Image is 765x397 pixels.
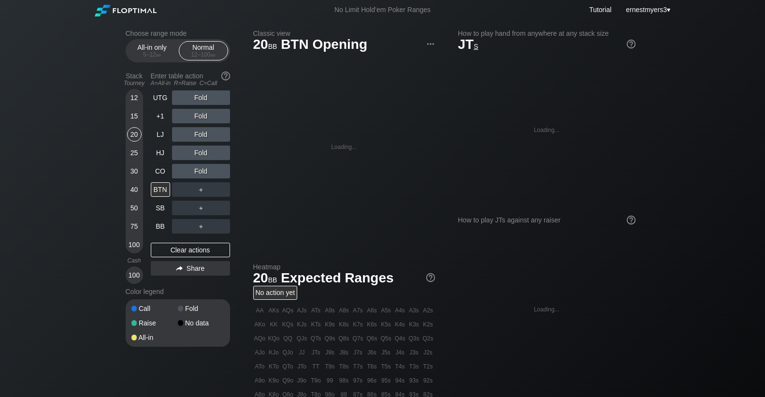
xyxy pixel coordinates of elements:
[253,286,298,300] div: No action yet
[130,42,174,60] div: All-in only
[337,318,351,331] div: K8s
[281,332,295,345] div: QQ
[295,304,309,317] div: AJs
[626,215,636,225] img: help.32db89a4.svg
[351,374,365,387] div: 97s
[178,320,224,326] div: No data
[127,146,142,160] div: 25
[337,346,351,359] div: J8s
[281,304,295,317] div: AQs
[127,237,142,252] div: 100
[320,6,445,16] div: No Limit Hold’em Poker Ranges
[337,332,351,345] div: Q8s
[323,332,337,345] div: Q9s
[127,127,142,142] div: 20
[253,263,435,271] h2: Heatmap
[379,360,393,373] div: T5s
[407,374,421,387] div: 93s
[151,164,170,178] div: CO
[295,332,309,345] div: QJs
[151,219,170,234] div: BB
[210,51,216,58] span: bb
[267,332,281,345] div: KQo
[281,346,295,359] div: QJo
[181,42,226,60] div: Normal
[309,304,323,317] div: ATs
[393,374,407,387] div: 94s
[365,374,379,387] div: 96s
[421,318,435,331] div: K2s
[351,346,365,359] div: J7s
[393,360,407,373] div: T4s
[253,346,267,359] div: AJo
[534,127,560,133] div: Loading...
[281,318,295,331] div: KQs
[379,318,393,331] div: K5s
[393,318,407,331] div: K4s
[126,29,230,37] h2: Choose range mode
[351,332,365,345] div: Q7s
[323,318,337,331] div: K9s
[407,318,421,331] div: K3s
[253,360,267,373] div: ATo
[151,146,170,160] div: HJ
[309,374,323,387] div: T9o
[309,346,323,359] div: JTs
[458,37,478,52] span: JT
[268,274,277,284] span: bb
[267,374,281,387] div: K9o
[151,109,170,123] div: +1
[252,271,279,287] span: 20
[407,332,421,345] div: Q3s
[172,164,230,178] div: Fold
[407,360,421,373] div: T3s
[421,360,435,373] div: T2s
[172,182,230,197] div: ＋
[365,346,379,359] div: J6s
[295,374,309,387] div: J9o
[151,243,230,257] div: Clear actions
[393,332,407,345] div: Q4s
[281,360,295,373] div: QTo
[337,360,351,373] div: T8s
[425,272,436,283] img: help.32db89a4.svg
[268,40,277,51] span: bb
[172,201,230,215] div: ＋
[351,318,365,331] div: K7s
[421,332,435,345] div: Q2s
[351,360,365,373] div: T7s
[323,374,337,387] div: 99
[379,374,393,387] div: 95s
[323,304,337,317] div: A9s
[127,219,142,234] div: 75
[151,201,170,215] div: SB
[151,80,230,87] div: A=All-in R=Raise C=Call
[267,318,281,331] div: KK
[151,127,170,142] div: LJ
[131,334,178,341] div: All-in
[252,37,279,53] span: 20
[626,39,636,49] img: help.32db89a4.svg
[127,90,142,105] div: 12
[365,332,379,345] div: Q6s
[421,346,435,359] div: J2s
[534,306,560,313] div: Loading...
[131,320,178,326] div: Raise
[421,374,435,387] div: 92s
[151,68,230,90] div: Enter table action
[267,346,281,359] div: KJo
[474,40,478,51] span: s
[127,109,142,123] div: 15
[421,304,435,317] div: A2s
[337,374,351,387] div: 98s
[176,266,183,271] img: share.864f2f62.svg
[623,4,671,15] div: ▾
[172,146,230,160] div: Fold
[365,360,379,373] div: T6s
[351,304,365,317] div: A7s
[279,37,369,53] span: BTN Opening
[458,29,635,37] h2: How to play hand from anywhere at any stack size
[393,346,407,359] div: J4s
[253,29,435,37] h2: Classic view
[127,164,142,178] div: 30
